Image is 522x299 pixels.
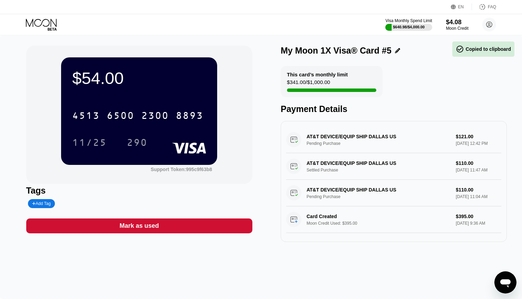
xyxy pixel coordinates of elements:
div: Tags [26,186,252,196]
div: Support Token: 995c9f63b8 [151,167,212,172]
div: Copied to clipboard [456,45,511,53]
iframe: Button to launch messaging window [494,271,516,293]
div: My Moon 1X Visa® Card #5 [281,46,391,56]
div: Mark as used [26,218,252,233]
div: EN [451,3,472,10]
div: FAQ [472,3,496,10]
div: This card’s monthly limit [287,72,348,77]
div: Visa Monthly Spend Limit [385,18,432,23]
div: Mark as used [119,222,159,230]
div: Add Tag [32,201,51,206]
div: 11/25 [72,138,107,149]
div: 290 [122,134,153,151]
div: 6500 [107,111,134,122]
div: 11/25 [67,134,112,151]
div: 290 [127,138,147,149]
div: $341.00 / $1,000.00 [287,79,330,88]
div: Payment Details [281,104,507,114]
div: FAQ [488,4,496,9]
div: 4513650023008893 [68,107,207,124]
div: 4513 [72,111,100,122]
div: $640.98 / $4,000.00 [393,25,425,29]
span:  [456,45,464,53]
div: EN [458,4,464,9]
div: Moon Credit [446,26,468,31]
div: Support Token:995c9f63b8 [151,167,212,172]
div: Visa Monthly Spend Limit$640.98/$4,000.00 [385,18,432,31]
div: $54.00 [72,68,206,88]
div: Add Tag [28,199,55,208]
div: 8893 [176,111,203,122]
div: $4.08 [446,19,468,26]
div: 2300 [141,111,169,122]
div: $4.08Moon Credit [446,19,468,31]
